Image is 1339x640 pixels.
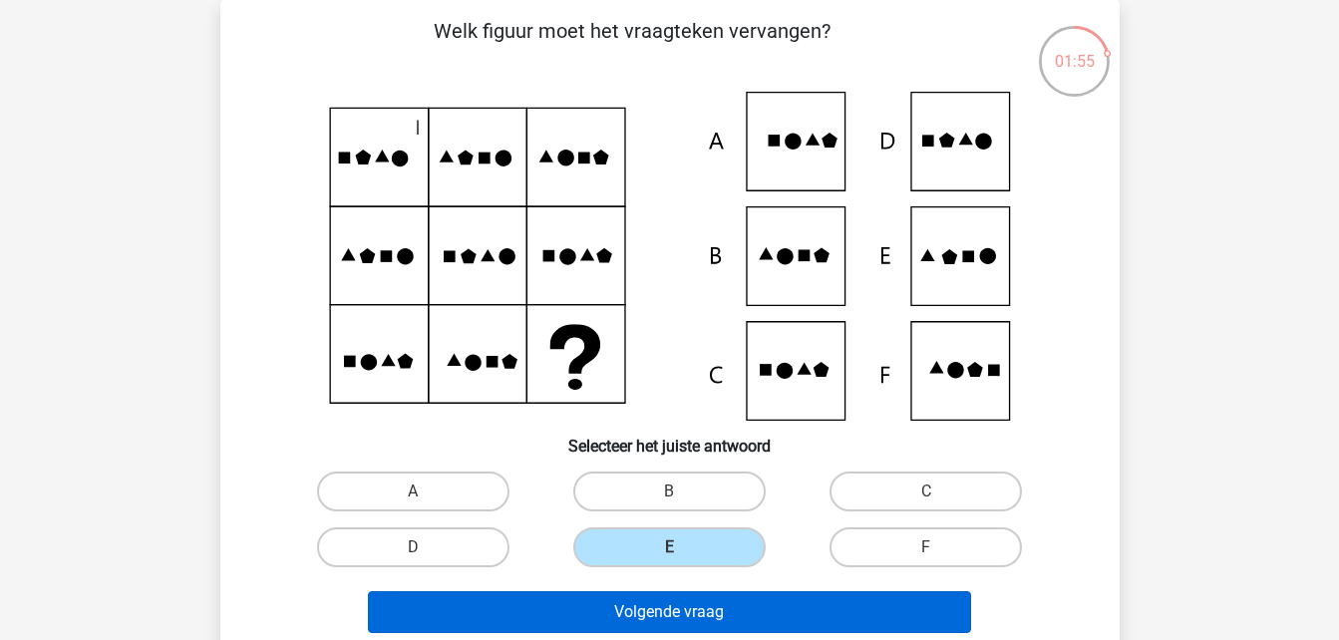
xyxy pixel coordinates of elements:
[252,421,1088,456] h6: Selecteer het juiste antwoord
[317,472,509,511] label: A
[368,591,971,633] button: Volgende vraag
[317,527,509,567] label: D
[573,472,766,511] label: B
[252,16,1013,76] p: Welk figuur moet het vraagteken vervangen?
[830,527,1022,567] label: F
[830,472,1022,511] label: C
[1037,24,1112,74] div: 01:55
[573,527,766,567] label: E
